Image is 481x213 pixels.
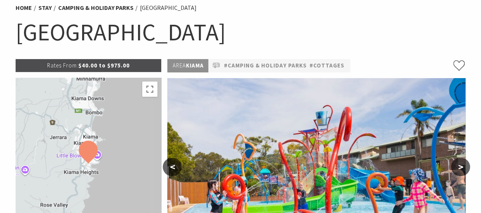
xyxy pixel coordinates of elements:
[451,158,470,176] button: >
[38,4,52,12] a: Stay
[16,4,32,12] a: Home
[172,62,186,69] span: Area
[167,59,208,72] p: Kiama
[140,3,197,13] li: [GEOGRAPHIC_DATA]
[163,158,182,176] button: <
[47,62,78,69] span: Rates From:
[16,17,466,48] h1: [GEOGRAPHIC_DATA]
[224,61,306,70] a: #Camping & Holiday Parks
[16,59,162,72] p: $40.00 to $975.00
[142,82,157,97] button: Toggle fullscreen view
[58,4,133,12] a: Camping & Holiday Parks
[309,61,344,70] a: #Cottages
